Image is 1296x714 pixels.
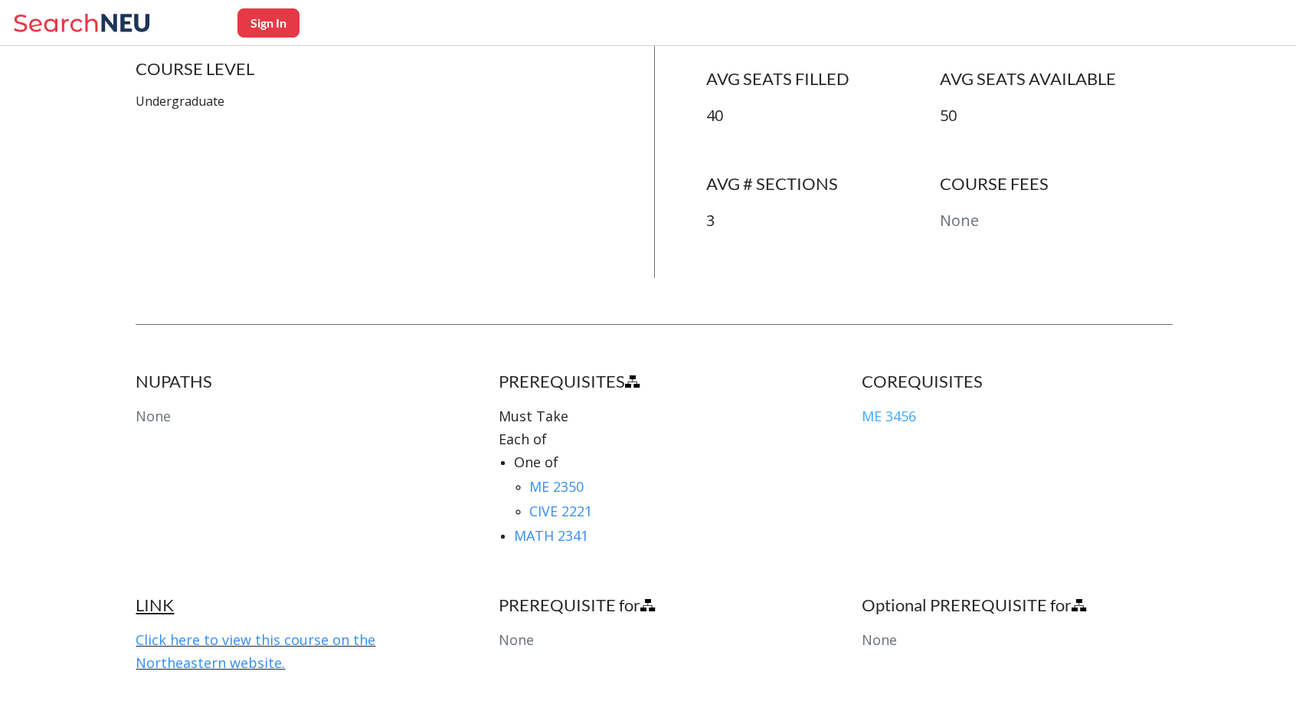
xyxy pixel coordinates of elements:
h4: Optional PREREQUISITE for [862,594,1173,616]
h4: NUPATHS [136,371,447,392]
h4: AVG SEATS AVAILABLE [940,68,1173,90]
a: MATH 2341 [514,526,588,545]
h4: COURSE LEVEL [136,58,602,80]
h4: PREREQUISITES [499,371,810,392]
p: 50 [940,105,1173,127]
h4: COURSE FEES [940,173,1173,195]
a: ME 2350 [529,477,584,496]
h4: AVG # SECTIONS [706,173,940,195]
p: Undergraduate [136,93,602,110]
p: 3 [706,210,940,232]
span: None [136,407,171,425]
a: ME 3456 [862,407,916,425]
h4: PREREQUISITE for [499,594,810,616]
h4: AVG SEATS FILLED [706,68,940,90]
span: One of [514,453,558,471]
p: None [940,210,1173,232]
h4: COREQUISITES [862,371,1173,392]
span: Must Take [499,407,568,425]
button: Sign In [237,8,299,38]
span: None [499,630,534,649]
a: Click here to view this course on the Northeastern website. [136,630,375,672]
span: Each of [499,430,547,448]
span: None [862,630,897,649]
a: CIVE 2221 [529,502,592,520]
h4: LINK [136,594,447,616]
p: 40 [706,105,940,127]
